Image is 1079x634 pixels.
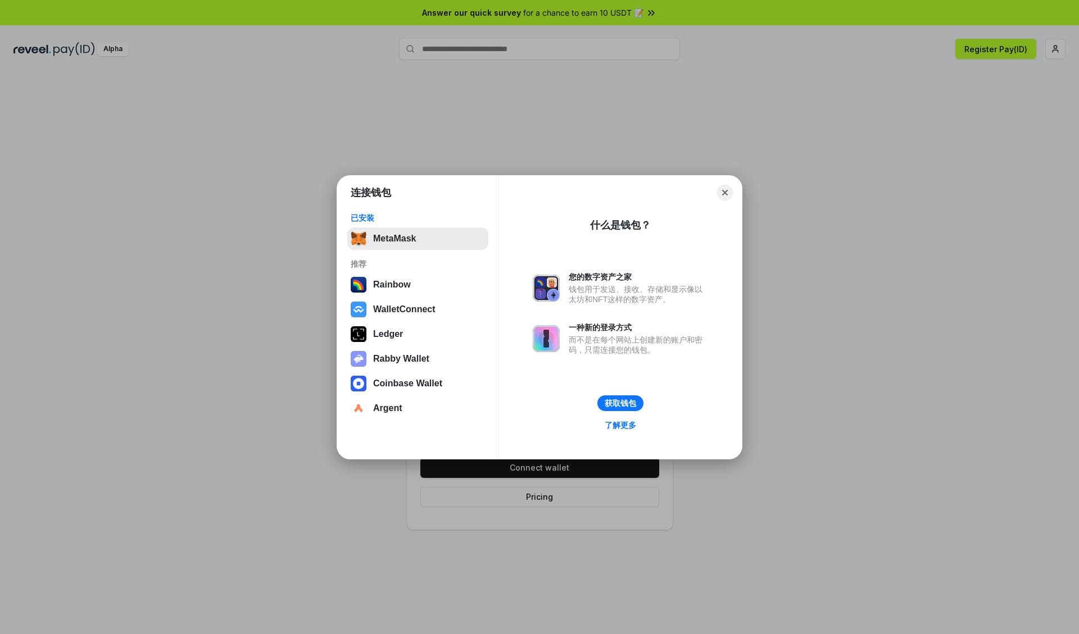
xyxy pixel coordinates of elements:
[351,326,366,342] img: svg+xml,%3Csvg%20xmlns%3D%22http%3A%2F%2Fwww.w3.org%2F2000%2Fsvg%22%20width%3D%2228%22%20height%3...
[351,231,366,247] img: svg+xml,%3Csvg%20fill%3D%22none%22%20height%3D%2233%22%20viewBox%3D%220%200%2035%2033%22%20width%...
[533,275,560,302] img: svg+xml,%3Csvg%20xmlns%3D%22http%3A%2F%2Fwww.w3.org%2F2000%2Fsvg%22%20fill%3D%22none%22%20viewBox...
[351,351,366,367] img: svg+xml,%3Csvg%20xmlns%3D%22http%3A%2F%2Fwww.w3.org%2F2000%2Fsvg%22%20fill%3D%22none%22%20viewBox...
[347,397,488,419] button: Argent
[351,376,366,391] img: svg+xml,%3Csvg%20width%3D%2228%22%20height%3D%2228%22%20viewBox%3D%220%200%2028%2028%22%20fill%3D...
[347,227,488,250] button: MetaMask
[569,335,708,355] div: 而不是在每个网站上创建新的账户和密码，只需连接您的钱包。
[347,372,488,395] button: Coinbase Wallet
[373,354,429,364] div: Rabby Wallet
[569,272,708,282] div: 您的数字资产之家
[373,403,402,413] div: Argent
[347,323,488,345] button: Ledger
[373,329,403,339] div: Ledger
[605,420,636,430] div: 了解更多
[373,304,436,314] div: WalletConnect
[590,218,651,232] div: 什么是钱包？
[597,395,643,411] button: 获取钱包
[373,234,416,244] div: MetaMask
[717,185,733,200] button: Close
[569,284,708,304] div: 钱包用于发送、接收、存储和显示像以太坊和NFT这样的数字资产。
[373,280,411,290] div: Rainbow
[351,186,391,199] h1: 连接钱包
[605,398,636,408] div: 获取钱包
[351,302,366,317] img: svg+xml,%3Csvg%20width%3D%2228%22%20height%3D%2228%22%20viewBox%3D%220%200%2028%2028%22%20fill%3D...
[373,378,442,389] div: Coinbase Wallet
[347,348,488,370] button: Rabby Wallet
[351,213,485,223] div: 已安装
[351,400,366,416] img: svg+xml,%3Csvg%20width%3D%2228%22%20height%3D%2228%22%20viewBox%3D%220%200%2028%2028%22%20fill%3D...
[598,418,643,432] a: 了解更多
[569,322,708,332] div: 一种新的登录方式
[351,259,485,269] div: 推荐
[347,273,488,296] button: Rainbow
[351,277,366,293] img: svg+xml,%3Csvg%20width%3D%22120%22%20height%3D%22120%22%20viewBox%3D%220%200%20120%20120%22%20fil...
[533,325,560,352] img: svg+xml,%3Csvg%20xmlns%3D%22http%3A%2F%2Fwww.w3.org%2F2000%2Fsvg%22%20fill%3D%22none%22%20viewBox...
[347,298,488,321] button: WalletConnect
